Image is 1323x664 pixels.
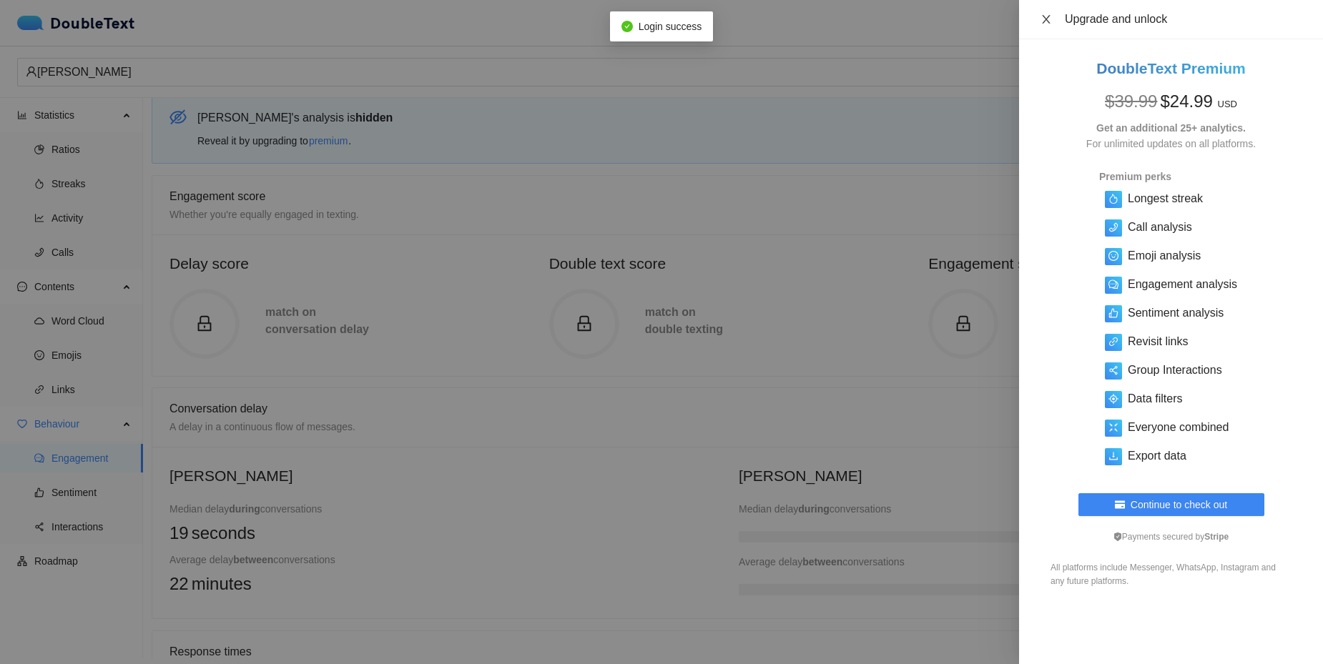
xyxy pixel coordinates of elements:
span: fire [1108,194,1118,204]
div: Upgrade and unlock [1065,11,1306,27]
strong: Get an additional 25+ analytics. [1096,122,1246,134]
span: check-circle [621,21,633,32]
h5: Everyone combined [1128,419,1229,436]
b: Stripe [1204,532,1229,542]
h2: DoubleText Premium [1036,56,1306,80]
span: download [1108,451,1118,461]
strong: Premium perks [1099,171,1171,182]
span: USD [1218,99,1237,109]
span: close [1041,14,1052,25]
h5: Revisit links [1128,333,1188,350]
span: Login success [639,21,702,32]
span: share-alt [1108,365,1118,375]
span: $ 39.99 [1105,91,1157,111]
button: credit-cardContinue to check out [1078,493,1264,516]
h5: Emoji analysis [1128,247,1201,264]
span: smile [1108,251,1118,261]
span: aim [1108,394,1118,404]
span: like [1108,308,1118,318]
span: safety-certificate [1113,532,1122,541]
h5: Sentiment analysis [1128,304,1224,322]
span: All platforms include Messenger, WhatsApp, Instagram and any future platforms. [1051,563,1276,586]
h5: Export data [1128,447,1186,465]
span: link [1108,337,1118,347]
h5: Longest streak [1128,190,1203,207]
span: phone [1108,222,1118,232]
h5: Call analysis [1128,219,1192,236]
span: $ 24.99 [1160,91,1212,111]
span: fullscreen-exit [1108,422,1118,432]
h5: Group Interactions [1128,362,1222,379]
span: credit-card [1115,500,1125,511]
h5: Data filters [1128,390,1182,407]
span: Continue to check out [1131,497,1227,512]
button: Close [1036,13,1056,26]
span: Payments secured by [1113,532,1229,542]
h5: Engagement analysis [1128,276,1237,293]
span: comment [1108,279,1118,289]
span: For unlimited updates on all platforms. [1086,138,1256,149]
